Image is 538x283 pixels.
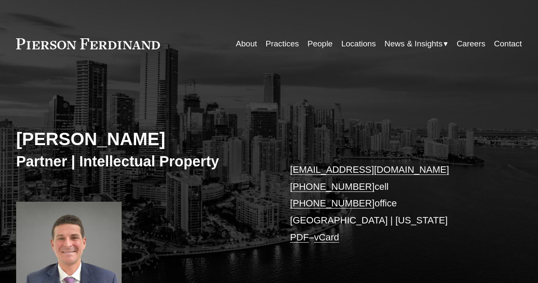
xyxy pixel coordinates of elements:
a: Locations [341,36,376,52]
a: vCard [314,232,339,243]
h2: [PERSON_NAME] [16,129,269,150]
h3: Partner | Intellectual Property [16,152,269,170]
a: People [307,36,333,52]
a: folder dropdown [384,36,448,52]
a: [EMAIL_ADDRESS][DOMAIN_NAME] [290,164,449,175]
a: PDF [290,232,309,243]
span: News & Insights [384,37,442,51]
p: cell office [GEOGRAPHIC_DATA] | [US_STATE] – [290,161,501,246]
a: Practices [266,36,299,52]
a: Contact [494,36,522,52]
a: [PHONE_NUMBER] [290,198,375,209]
a: About [236,36,257,52]
a: Careers [457,36,486,52]
a: [PHONE_NUMBER] [290,181,375,192]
